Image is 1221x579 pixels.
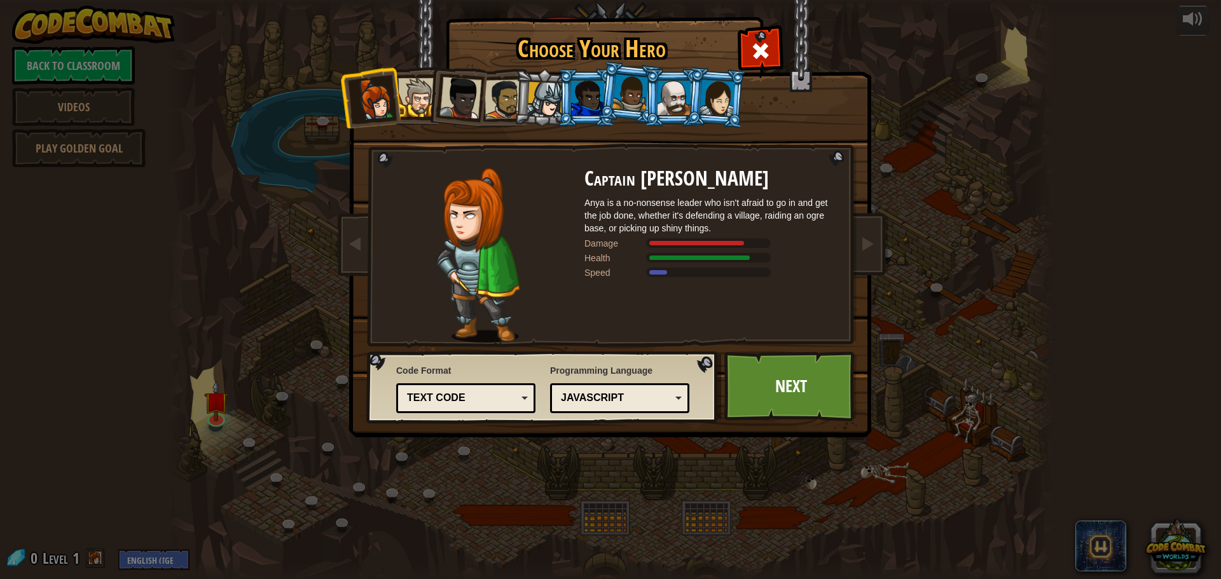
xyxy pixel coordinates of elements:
li: Gordon the Stalwart [558,69,615,126]
li: Lady Ida Justheart [425,64,488,126]
li: Sir Tharin Thunderfist [385,67,442,125]
img: captain-pose.png [436,168,520,343]
div: Damage [584,237,648,250]
li: Illia Shieldsmith [686,67,747,128]
li: Captain Anya Weston [339,66,401,128]
div: Moves at 6 meters per second. [584,266,839,279]
h1: Choose Your Hero [448,36,735,62]
div: Deals 120% of listed Warrior weapon damage. [584,237,839,250]
span: Programming Language [550,364,689,377]
img: language-selector-background.png [366,351,721,424]
div: Health [584,252,648,264]
div: Text code [407,391,517,405]
div: Gains 140% of listed Warrior armor health. [584,252,839,264]
div: Speed [584,266,648,279]
li: Arryn Stonewall [598,61,661,125]
h2: Captain [PERSON_NAME] [584,168,839,190]
span: Code Format [396,364,535,377]
li: Okar Stompfoot [644,69,701,126]
div: JavaScript [561,391,671,405]
li: Alejandro the Duelist [471,68,529,127]
li: Hattori Hanzō [513,67,574,128]
div: Anya is a no-nonsense leader who isn't afraid to go in and get the job done, whether it's defendi... [584,196,839,235]
a: Next [724,351,857,421]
